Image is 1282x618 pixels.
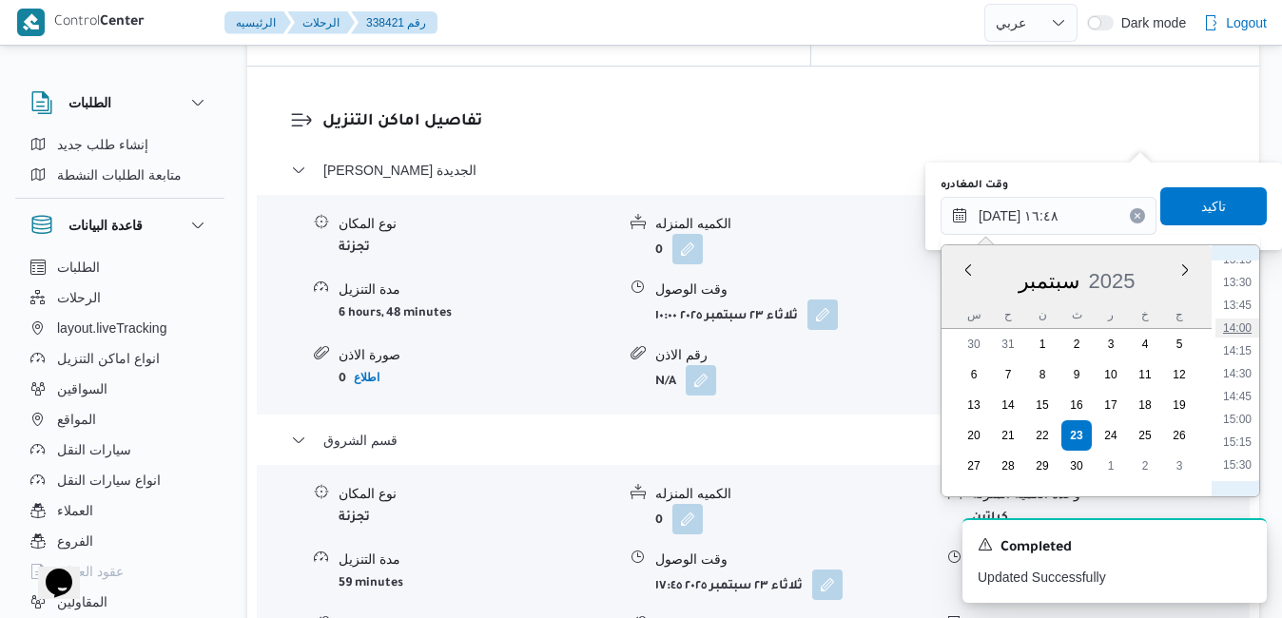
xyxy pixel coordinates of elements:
[655,550,932,570] div: وقت الوصول
[57,317,166,339] span: layout.liveTracking
[1215,296,1259,315] li: 13:45
[978,568,1252,588] p: Updated Successfully
[23,282,217,313] button: الرحلات
[1096,359,1126,390] div: day-10
[1027,329,1058,359] div: day-1
[57,590,107,613] span: المقاولين
[23,526,217,556] button: الفروع
[57,377,107,400] span: السواقين
[57,499,93,522] span: العملاء
[57,408,96,431] span: المواقع
[1215,341,1259,360] li: 14:15
[57,438,131,461] span: سيارات النقل
[655,214,932,234] div: الكميه المنزله
[1096,390,1126,420] div: day-17
[1130,359,1160,390] div: day-11
[57,256,100,279] span: الطلبات
[941,197,1156,235] input: Press the down key to enter a popover containing a calendar. Press the escape key to close the po...
[957,329,1196,481] div: month-٢٠٢٥-٠٩
[23,495,217,526] button: العملاء
[1088,268,1136,294] div: Button. Open the year selector. 2025 is currently selected.
[339,280,615,299] div: مدة التنزيل
[941,178,1008,193] label: وقت المغادره
[1195,4,1274,42] button: Logout
[1201,195,1226,218] span: تاكيد
[57,133,148,156] span: إنشاء طلب جديد
[1160,187,1267,225] button: تاكيد
[1215,433,1259,452] li: 15:15
[1061,359,1092,390] div: day-9
[1130,420,1160,451] div: day-25
[1027,359,1058,390] div: day-8
[1027,451,1058,481] div: day-29
[993,329,1023,359] div: day-31
[287,11,355,34] button: الرحلات
[959,420,989,451] div: day-20
[1061,390,1092,420] div: day-16
[1164,329,1195,359] div: day-5
[1096,451,1126,481] div: day-1
[959,329,989,359] div: day-30
[1215,273,1259,292] li: 13:30
[1089,269,1136,293] span: 2025
[655,376,676,389] b: N/A
[339,345,615,365] div: صورة الاذن
[1061,301,1092,328] div: ث
[339,577,403,590] b: 59 minutes
[23,129,217,160] button: إنشاء طلب جديد
[57,164,182,186] span: متابعة الطلبات النشطة
[339,214,615,234] div: نوع المكان
[1027,301,1058,328] div: ن
[655,580,803,593] b: ثلاثاء ٢٣ سبتمبر ٢٠٢٥ ١٧:٤٥
[655,514,663,528] b: 0
[57,560,124,583] span: عقود العملاء
[1164,420,1195,451] div: day-26
[993,390,1023,420] div: day-14
[655,345,932,365] div: رقم الاذن
[1027,420,1058,451] div: day-22
[959,359,989,390] div: day-6
[1018,268,1080,294] div: Button. Open the month selector. سبتمبر is currently selected.
[57,347,160,370] span: انواع اماكن التنزيل
[17,9,45,36] img: X8yXhbKr1z7QwAAAABJRU5ErkJggg==
[655,484,932,504] div: الكميه المنزله
[57,469,161,492] span: انواع سيارات النقل
[339,512,370,525] b: تجزئة
[23,587,217,617] button: المقاولين
[1027,390,1058,420] div: day-15
[993,301,1023,328] div: ح
[1215,410,1259,429] li: 15:00
[961,262,976,278] button: Previous Month
[291,429,1216,452] button: قسم الشروق
[1177,262,1193,278] button: Next month
[978,535,1252,560] div: Notification
[23,160,217,190] button: متابعة الطلبات النشطة
[1061,329,1092,359] div: day-2
[1215,319,1259,338] li: 14:00
[57,286,101,309] span: الرحلات
[23,252,217,282] button: الطلبات
[655,280,932,299] div: وقت الوصول
[15,129,224,198] div: الطلبات
[655,244,663,258] b: 0
[291,159,1216,182] button: [PERSON_NAME] الجديدة
[224,11,291,34] button: الرئيسيه
[68,91,111,114] h3: الطلبات
[993,420,1023,451] div: day-21
[23,343,217,374] button: انواع اماكن التنزيل
[23,313,217,343] button: layout.liveTracking
[30,91,209,114] button: الطلبات
[1096,420,1126,451] div: day-24
[339,241,370,255] b: تجزئة
[323,429,398,452] span: قسم الشروق
[959,301,989,328] div: س
[959,390,989,420] div: day-13
[23,435,217,465] button: سيارات النقل
[1215,478,1259,497] li: 15:45
[1019,269,1079,293] span: سبتمبر
[1096,301,1126,328] div: ر
[339,307,452,320] b: 6 hours, 48 minutes
[23,465,217,495] button: انواع سيارات النقل
[1130,390,1160,420] div: day-18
